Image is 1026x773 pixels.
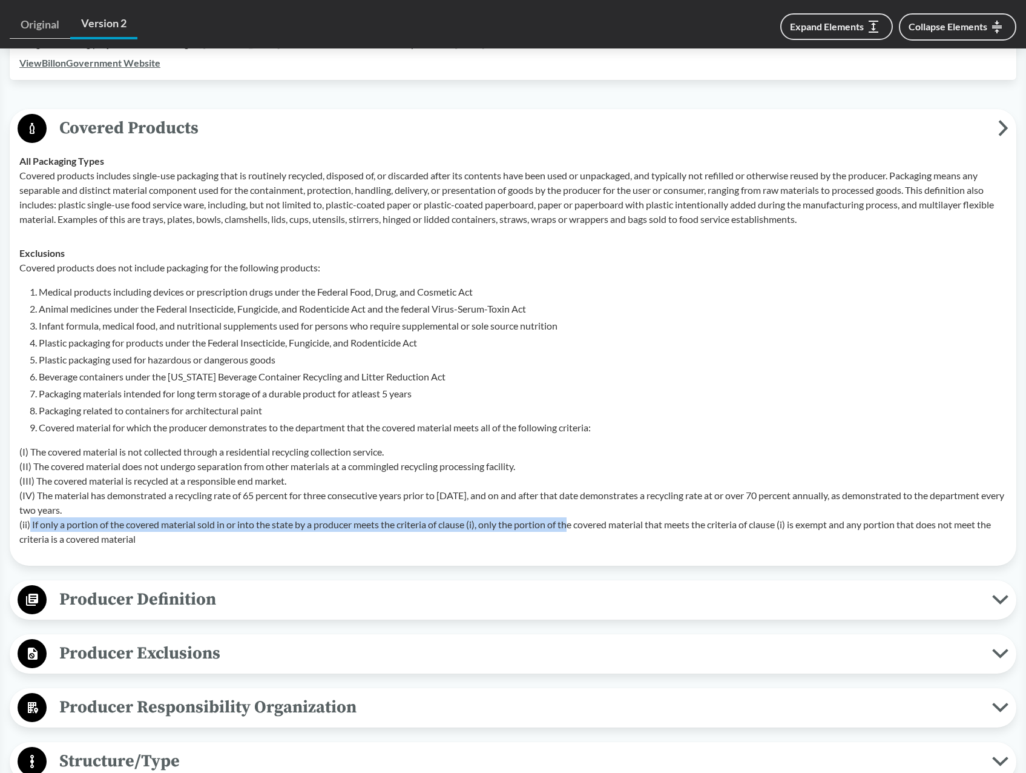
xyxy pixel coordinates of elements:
[39,403,1007,418] li: Packaging related to containers for architectural paint
[14,585,1012,615] button: Producer Definition
[10,11,70,39] a: Original
[19,445,1007,546] p: (I) The covered material is not collected through a residential recycling collection service. (II...
[780,13,893,40] button: Expand Elements
[19,155,104,167] strong: All Packaging Types
[47,586,992,613] span: Producer Definition
[39,336,1007,350] li: Plastic packaging for products under the Federal Insecticide, Fungicide, and Rodenticide Act
[19,57,160,68] a: ViewBillonGovernment Website
[39,353,1007,367] li: Plastic packaging used for hazardous or dangerous goods
[70,10,137,39] a: Version 2
[39,386,1007,401] li: Packaging materials intended for long term storage of a durable product for atleast 5 years
[19,168,1007,227] p: Covered products includes single-use packaging that is routinely recycled, disposed of, or discar...
[19,247,65,259] strong: Exclusions
[39,285,1007,299] li: Medical products including devices or prescription drugs under the Federal Food, Drug, and Cosmet...
[47,114,998,142] span: Covered Products
[14,113,1012,144] button: Covered Products
[47,694,992,721] span: Producer Responsibility Organization
[39,370,1007,384] li: Beverage containers under the [US_STATE] Beverage Container Recycling and Litter Reduction Act
[14,692,1012,723] button: Producer Responsibility Organization
[39,302,1007,316] li: Animal medicines under the Federal Insecticide, Fungicide, and Rodenticide Act and the federal Vi...
[899,13,1016,41] button: Collapse Elements
[39,420,1007,435] li: Covered material for which the producer demonstrates to the department that the covered material ...
[14,639,1012,669] button: Producer Exclusions
[39,319,1007,333] li: Infant formula, medical food, and nutritional supplements used for persons who require supplement...
[19,260,1007,275] p: Covered products does not include packaging for the following products:
[47,640,992,667] span: Producer Exclusions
